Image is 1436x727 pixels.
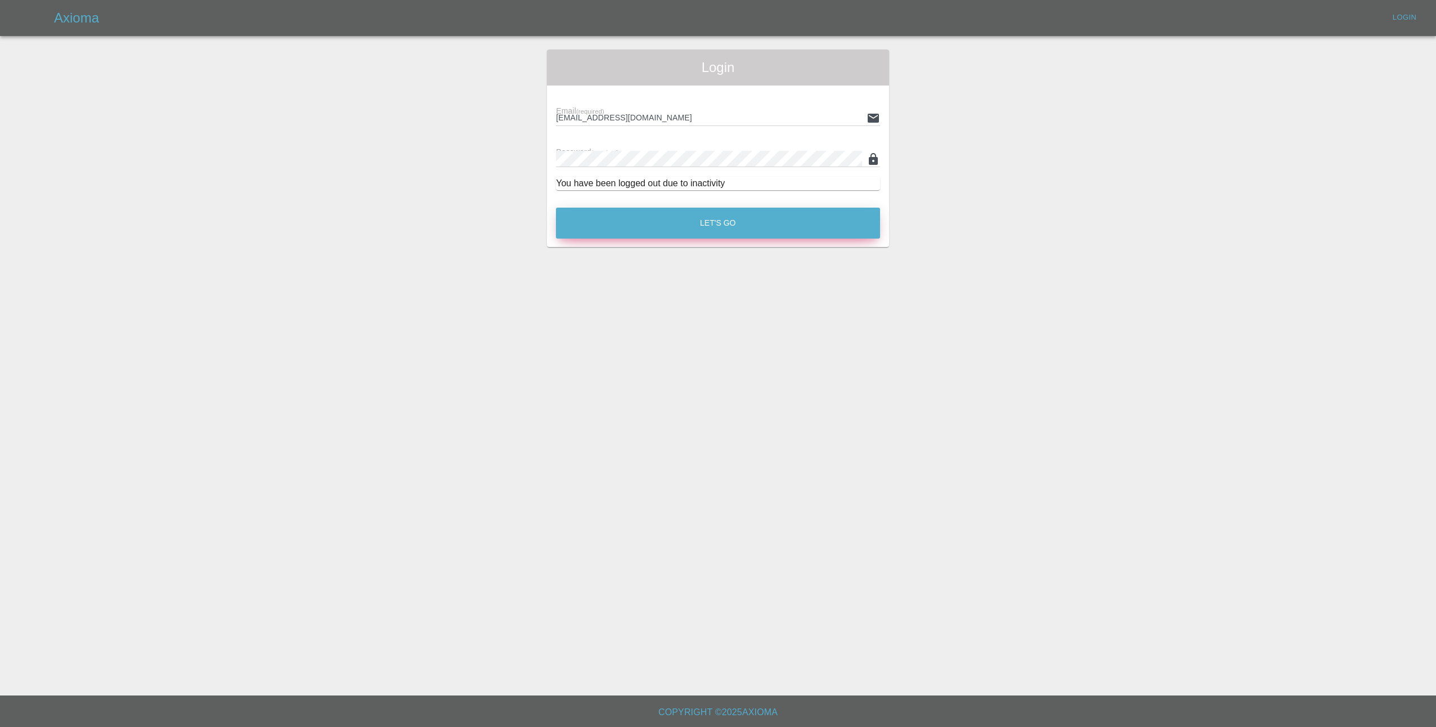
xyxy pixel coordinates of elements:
[576,108,604,115] small: (required)
[591,149,620,156] small: (required)
[1386,9,1422,26] a: Login
[556,59,880,77] span: Login
[54,9,99,27] h5: Axioma
[556,208,880,239] button: Let's Go
[556,177,880,190] div: You have been logged out due to inactivity
[556,106,604,115] span: Email
[556,147,619,156] span: Password
[9,704,1427,720] h6: Copyright © 2025 Axioma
